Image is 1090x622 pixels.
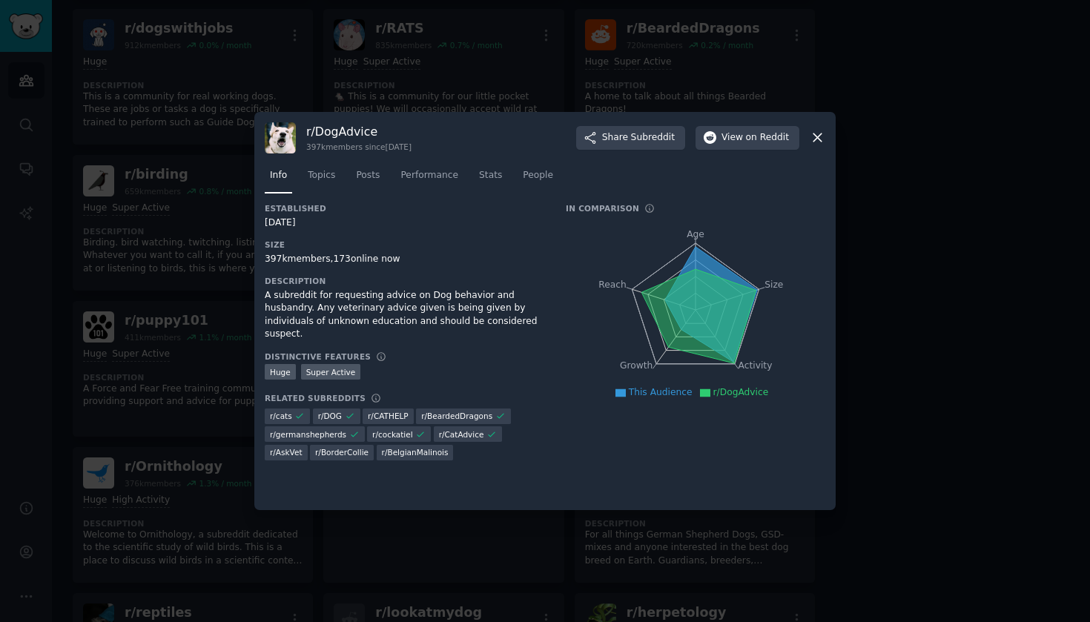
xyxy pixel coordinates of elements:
[602,131,675,145] span: Share
[523,169,553,182] span: People
[270,447,303,457] span: r/ AskVet
[631,131,675,145] span: Subreddit
[400,169,458,182] span: Performance
[265,276,545,286] h3: Description
[265,216,545,230] div: [DATE]
[270,429,346,440] span: r/ germanshepherds
[721,131,789,145] span: View
[265,351,371,362] h3: Distinctive Features
[265,393,366,403] h3: Related Subreddits
[318,411,342,421] span: r/ DOG
[598,279,627,289] tspan: Reach
[265,203,545,214] h3: Established
[518,164,558,194] a: People
[270,411,292,421] span: r/ cats
[566,203,639,214] h3: In Comparison
[372,429,413,440] span: r/ cockatiel
[265,253,545,266] div: 397k members, 173 online now
[265,164,292,194] a: Info
[382,447,449,457] span: r/ BelgianMalinois
[764,279,783,289] tspan: Size
[265,289,545,341] div: A subreddit for requesting advice on Dog behavior and husbandry. Any veterinary advice given is b...
[687,229,704,239] tspan: Age
[421,411,492,421] span: r/ BeardedDragons
[739,360,773,371] tspan: Activity
[439,429,484,440] span: r/ CatAdvice
[265,364,296,380] div: Huge
[368,411,409,421] span: r/ CATHELP
[629,387,693,397] span: This Audience
[306,142,412,152] div: 397k members since [DATE]
[351,164,385,194] a: Posts
[356,169,380,182] span: Posts
[746,131,789,145] span: on Reddit
[303,164,340,194] a: Topics
[306,124,412,139] h3: r/ DogAdvice
[395,164,463,194] a: Performance
[479,169,502,182] span: Stats
[315,447,369,457] span: r/ BorderCollie
[301,364,361,380] div: Super Active
[576,126,685,150] button: ShareSubreddit
[620,360,653,371] tspan: Growth
[308,169,335,182] span: Topics
[474,164,507,194] a: Stats
[265,122,296,153] img: DogAdvice
[265,239,545,250] h3: Size
[270,169,287,182] span: Info
[713,387,769,397] span: r/DogAdvice
[696,126,799,150] button: Viewon Reddit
